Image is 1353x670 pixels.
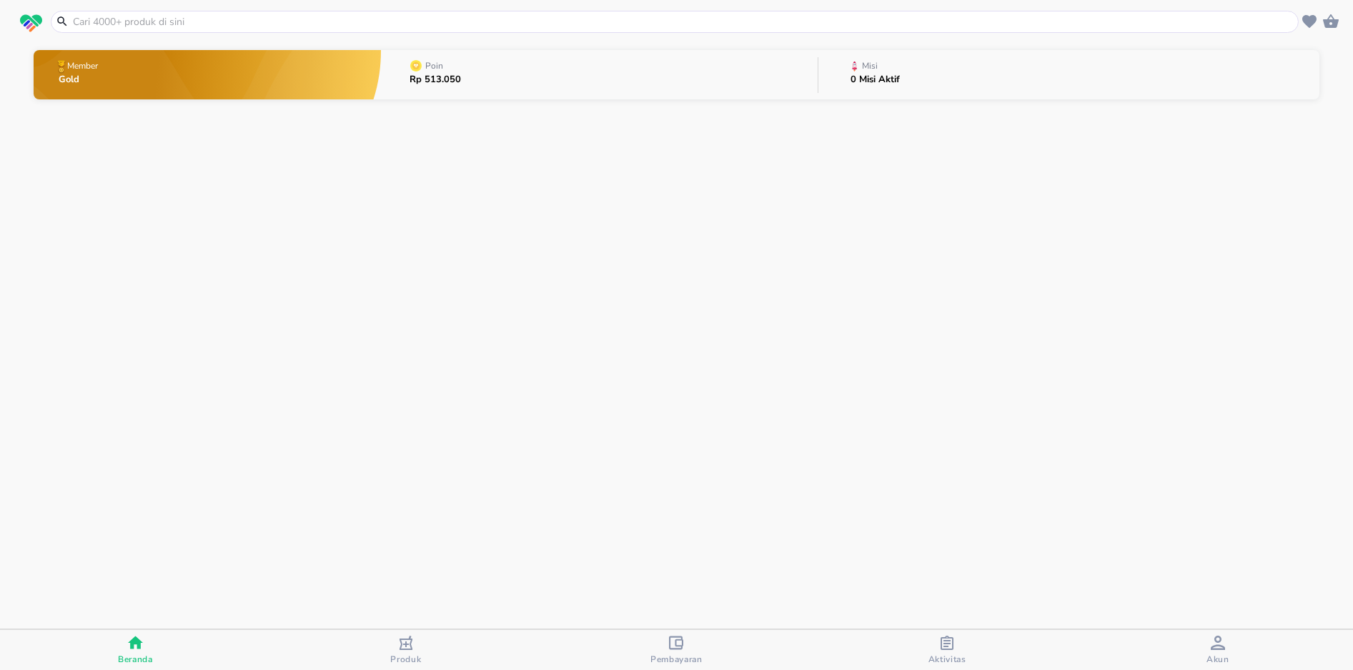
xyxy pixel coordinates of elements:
button: Produk [271,630,542,670]
input: Cari 4000+ produk di sini [71,14,1295,29]
button: Pembayaran [541,630,812,670]
p: Rp 513.050 [410,75,461,84]
span: Beranda [118,654,153,665]
button: Misi0 Misi Aktif [818,46,1319,103]
button: PoinRp 513.050 [381,46,818,103]
p: Gold [59,75,101,84]
span: Aktivitas [928,654,966,665]
span: Pembayaran [650,654,703,665]
p: 0 Misi Aktif [851,75,900,84]
span: Akun [1206,654,1229,665]
button: Akun [1082,630,1353,670]
button: MemberGold [34,46,380,103]
p: Poin [425,61,443,70]
img: logo_swiperx_s.bd005f3b.svg [20,14,42,33]
span: Produk [390,654,421,665]
p: Misi [862,61,878,70]
button: Aktivitas [812,630,1083,670]
p: Member [67,61,98,70]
